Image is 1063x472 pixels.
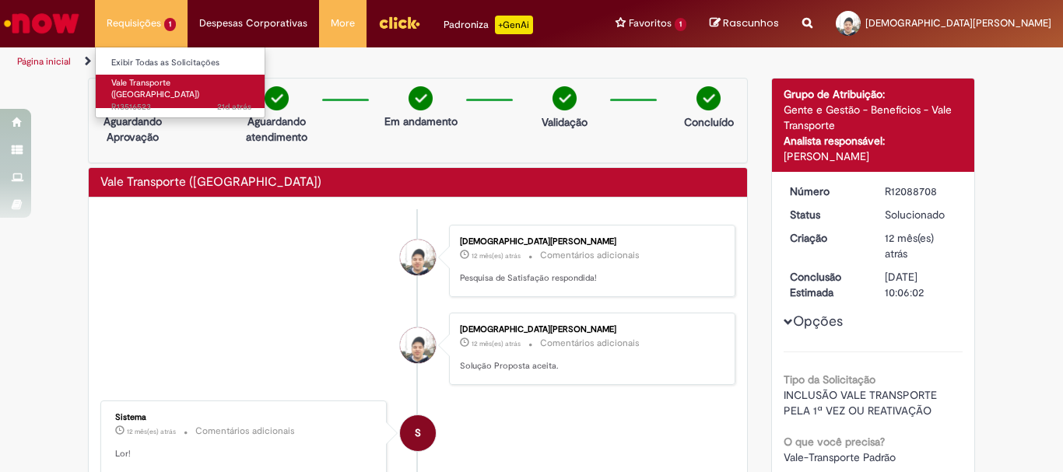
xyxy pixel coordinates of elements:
b: Tipo da Solicitação [784,372,875,386]
div: Gente e Gestão - Benefícios - Vale Transporte [784,102,963,133]
span: 12 mês(es) atrás [472,339,521,348]
p: Validação [542,114,588,130]
img: check-circle-green.png [265,86,289,110]
span: Rascunhos [723,16,779,30]
p: Concluído [684,114,734,130]
time: 06/10/2024 15:00:16 [885,231,934,260]
div: Solucionado [885,207,957,222]
div: [DEMOGRAPHIC_DATA][PERSON_NAME] [460,325,719,334]
img: check-circle-green.png [696,86,721,110]
div: System [400,415,436,451]
span: S [415,414,421,452]
span: 1 [164,18,176,31]
span: 1 [675,18,686,31]
a: Página inicial [17,55,71,68]
span: Requisições [107,16,161,31]
a: Exibir Todas as Solicitações [96,54,267,72]
img: ServiceNow [2,8,82,39]
div: [DEMOGRAPHIC_DATA][PERSON_NAME] [460,237,719,246]
div: Grupo de Atribuição: [784,86,963,102]
span: INCLUSÃO VALE TRANSPORTE PELA 1ª VEZ OU REATIVAÇÃO [784,388,940,418]
dt: Número [778,184,874,199]
time: 11/10/2024 21:49:19 [472,339,521,348]
div: [PERSON_NAME] [784,149,963,164]
a: Aberto R13516523 : Vale Transporte (VT) [96,75,267,108]
div: Cristiano Da Silva Paiva [400,327,436,363]
time: 10/09/2025 16:19:10 [217,101,251,113]
span: 12 mês(es) atrás [127,427,176,436]
div: Analista responsável: [784,133,963,149]
small: Comentários adicionais [195,425,295,438]
div: Sistema [115,413,374,422]
span: Vale-Transporte Padrão [784,450,896,464]
div: [DATE] 10:06:02 [885,269,957,300]
div: 06/10/2024 15:00:16 [885,230,957,261]
a: Rascunhos [710,16,779,31]
p: Aguardando Aprovação [95,114,170,145]
ul: Requisições [95,47,265,118]
img: check-circle-green.png [409,86,433,110]
img: click_logo_yellow_360x200.png [378,11,420,34]
div: Cristiano Da Silva Paiva [400,239,436,275]
div: R12088708 [885,184,957,199]
time: 08/10/2024 16:53:58 [127,427,176,436]
dt: Criação [778,230,874,246]
p: Em andamento [384,114,458,129]
b: O que você precisa? [784,435,885,449]
p: Aguardando atendimento [239,114,314,145]
span: Vale Transporte ([GEOGRAPHIC_DATA]) [111,77,199,101]
p: +GenAi [495,16,533,34]
img: check-circle-green.png [553,86,577,110]
dt: Status [778,207,874,222]
span: 12 mês(es) atrás [472,251,521,260]
span: 12 mês(es) atrás [885,231,934,260]
span: R13516523 [111,101,251,114]
time: 11/10/2024 21:49:46 [472,251,521,260]
p: Pesquisa de Satisfação respondida! [460,272,719,285]
small: Comentários adicionais [540,249,640,262]
ul: Trilhas de página [12,47,697,76]
dt: Conclusão Estimada [778,269,874,300]
div: Padroniza [444,16,533,34]
span: Favoritos [629,16,672,31]
span: More [331,16,355,31]
span: 21d atrás [217,101,251,113]
small: Comentários adicionais [540,337,640,350]
span: [DEMOGRAPHIC_DATA][PERSON_NAME] [865,16,1051,30]
h2: Vale Transporte (VT) Histórico de tíquete [100,176,321,190]
span: Despesas Corporativas [199,16,307,31]
p: Solução Proposta aceita. [460,360,719,372]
